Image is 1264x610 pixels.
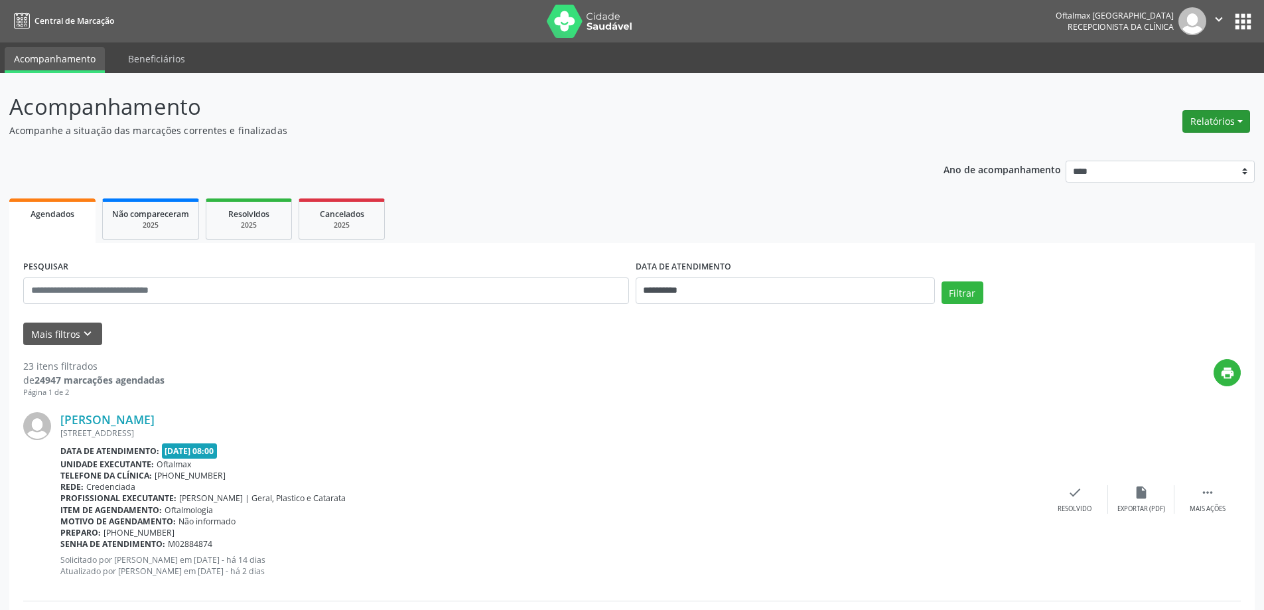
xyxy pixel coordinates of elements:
[944,161,1061,177] p: Ano de acompanhamento
[9,10,114,32] a: Central de Marcação
[23,373,165,387] div: de
[1068,21,1174,33] span: Recepcionista da clínica
[60,459,154,470] b: Unidade executante:
[60,516,176,527] b: Motivo de agendamento:
[1134,485,1149,500] i: insert_drive_file
[31,208,74,220] span: Agendados
[1214,359,1241,386] button: print
[228,208,269,220] span: Resolvidos
[23,412,51,440] img: img
[320,208,364,220] span: Cancelados
[1068,485,1082,500] i: check
[309,220,375,230] div: 2025
[23,387,165,398] div: Página 1 de 2
[60,527,101,538] b: Preparo:
[636,257,731,277] label: DATA DE ATENDIMENTO
[60,412,155,427] a: [PERSON_NAME]
[1206,7,1231,35] button: 
[104,527,175,538] span: [PHONE_NUMBER]
[1056,10,1174,21] div: Oftalmax [GEOGRAPHIC_DATA]
[165,504,213,516] span: Oftalmologia
[35,374,165,386] strong: 24947 marcações agendadas
[1200,485,1215,500] i: 
[23,323,102,346] button: Mais filtroskeyboard_arrow_down
[5,47,105,73] a: Acompanhamento
[1178,7,1206,35] img: img
[60,538,165,550] b: Senha de atendimento:
[60,445,159,457] b: Data de atendimento:
[162,443,218,459] span: [DATE] 08:00
[112,208,189,220] span: Não compareceram
[112,220,189,230] div: 2025
[1212,12,1226,27] i: 
[86,481,135,493] span: Credenciada
[1058,504,1091,514] div: Resolvido
[60,493,176,504] b: Profissional executante:
[35,15,114,27] span: Central de Marcação
[60,504,162,516] b: Item de agendamento:
[23,359,165,373] div: 23 itens filtrados
[1182,110,1250,133] button: Relatórios
[80,327,95,341] i: keyboard_arrow_down
[942,281,983,304] button: Filtrar
[60,554,1042,577] p: Solicitado por [PERSON_NAME] em [DATE] - há 14 dias Atualizado por [PERSON_NAME] em [DATE] - há 2...
[179,493,346,504] span: [PERSON_NAME] | Geral, Plastico e Catarata
[1117,504,1165,514] div: Exportar (PDF)
[168,538,212,550] span: M02884874
[9,90,881,123] p: Acompanhamento
[1231,10,1255,33] button: apps
[216,220,282,230] div: 2025
[23,257,68,277] label: PESQUISAR
[1220,366,1235,380] i: print
[1190,504,1226,514] div: Mais ações
[155,470,226,481] span: [PHONE_NUMBER]
[157,459,191,470] span: Oftalmax
[119,47,194,70] a: Beneficiários
[60,427,1042,439] div: [STREET_ADDRESS]
[178,516,236,527] span: Não informado
[9,123,881,137] p: Acompanhe a situação das marcações correntes e finalizadas
[60,481,84,493] b: Rede:
[60,470,152,481] b: Telefone da clínica:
